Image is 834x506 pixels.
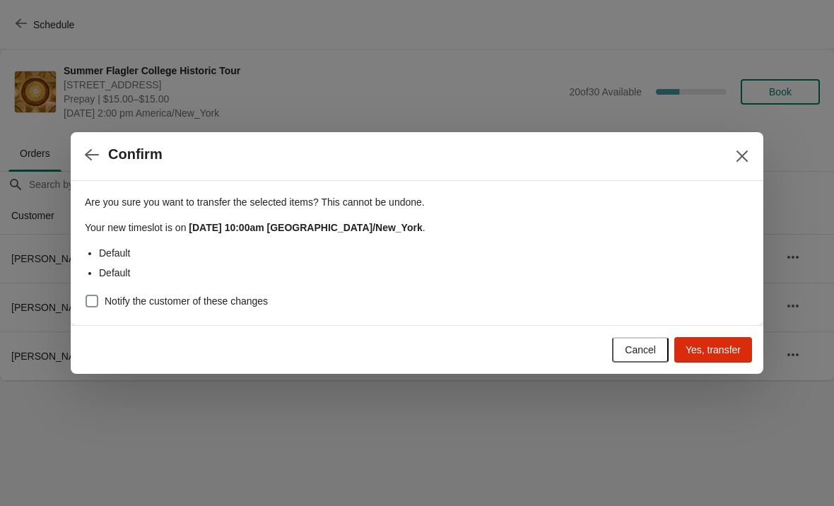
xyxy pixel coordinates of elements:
button: Yes, transfer [674,337,752,363]
h2: Confirm [108,146,163,163]
strong: [DATE] 10:00am [GEOGRAPHIC_DATA]/New_York [189,222,422,233]
button: Cancel [612,337,669,363]
p: Are you sure you want to transfer the selected items ? This cannot be undone. [85,195,749,209]
button: Close [729,143,755,169]
span: Notify the customer of these changes [105,294,268,308]
p: Your new timeslot is on . [85,220,749,235]
span: Yes, transfer [686,344,741,355]
li: Default [99,266,749,280]
li: Default [99,246,749,260]
span: Cancel [625,344,656,355]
